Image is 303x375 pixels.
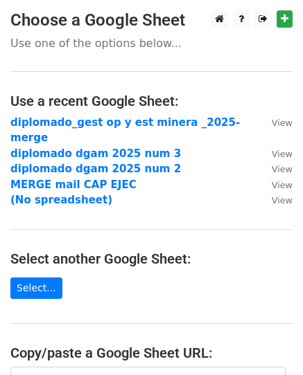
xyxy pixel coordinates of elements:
[10,10,293,30] h3: Choose a Google Sheet
[10,147,181,160] a: diplomado dgam 2025 num 3
[10,194,112,206] a: (No spreadsheet)
[258,163,293,175] a: View
[258,116,293,129] a: View
[258,147,293,160] a: View
[272,118,293,128] small: View
[10,36,293,51] p: Use one of the options below...
[272,149,293,159] small: View
[258,179,293,191] a: View
[10,179,137,191] a: MERGE mail CAP EJEC
[272,180,293,190] small: View
[10,163,181,175] a: diplomado dgam 2025 num 2
[10,277,62,299] a: Select...
[272,164,293,174] small: View
[10,93,293,109] h4: Use a recent Google Sheet:
[258,194,293,206] a: View
[10,250,293,267] h4: Select another Google Sheet:
[10,116,240,145] a: diplomado_gest op y est minera _2025-merge
[10,345,293,361] h4: Copy/paste a Google Sheet URL:
[272,195,293,205] small: View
